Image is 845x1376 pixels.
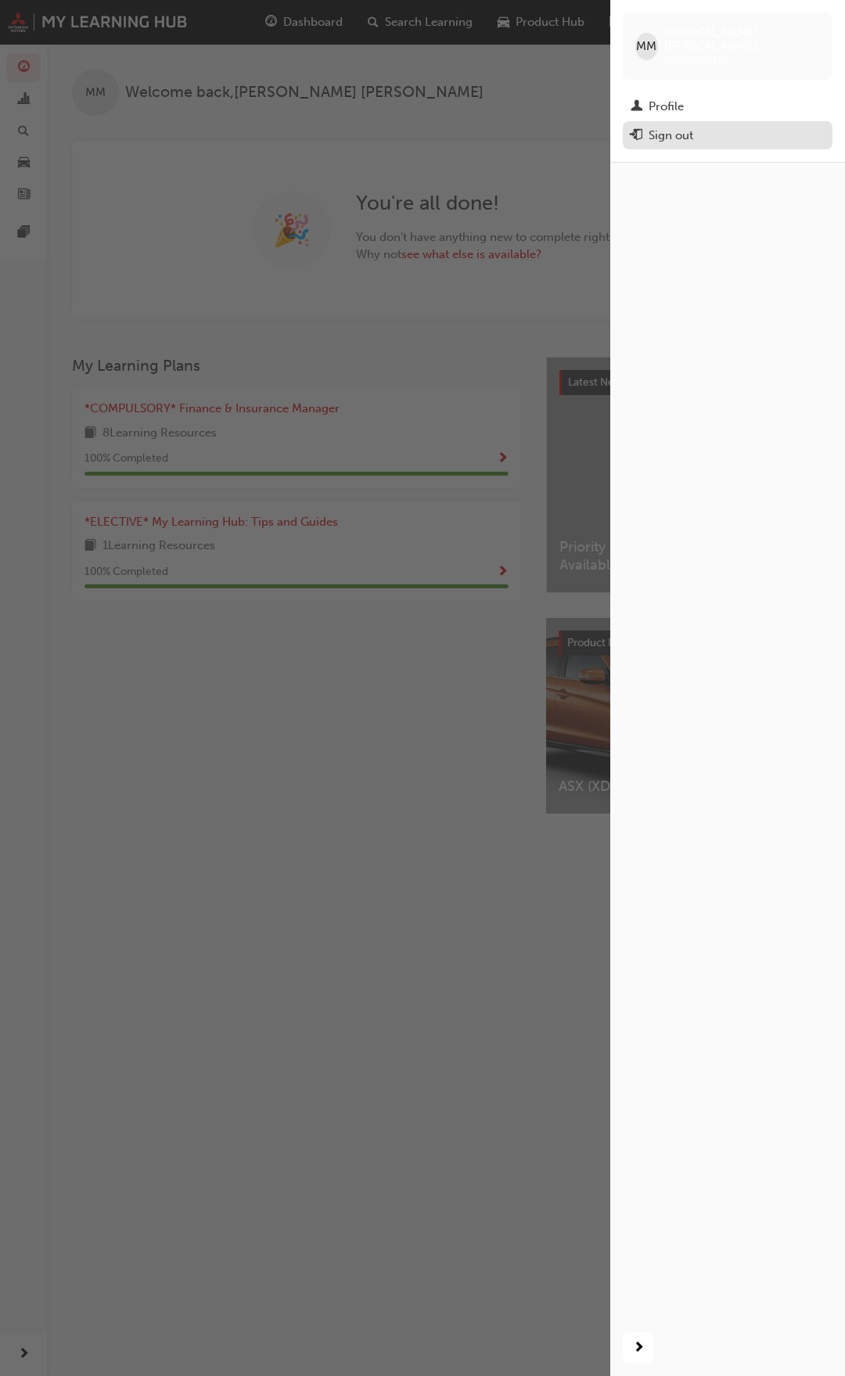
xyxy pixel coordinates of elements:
span: 0005009114 [664,54,728,67]
span: exit-icon [631,129,642,143]
div: Sign out [649,127,693,145]
div: Profile [649,98,684,116]
span: next-icon [633,1338,645,1358]
span: man-icon [631,100,642,114]
a: Profile [623,92,832,121]
button: Sign out [623,121,832,150]
span: [PERSON_NAME] [PERSON_NAME] [664,25,820,53]
span: MM [636,38,656,56]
